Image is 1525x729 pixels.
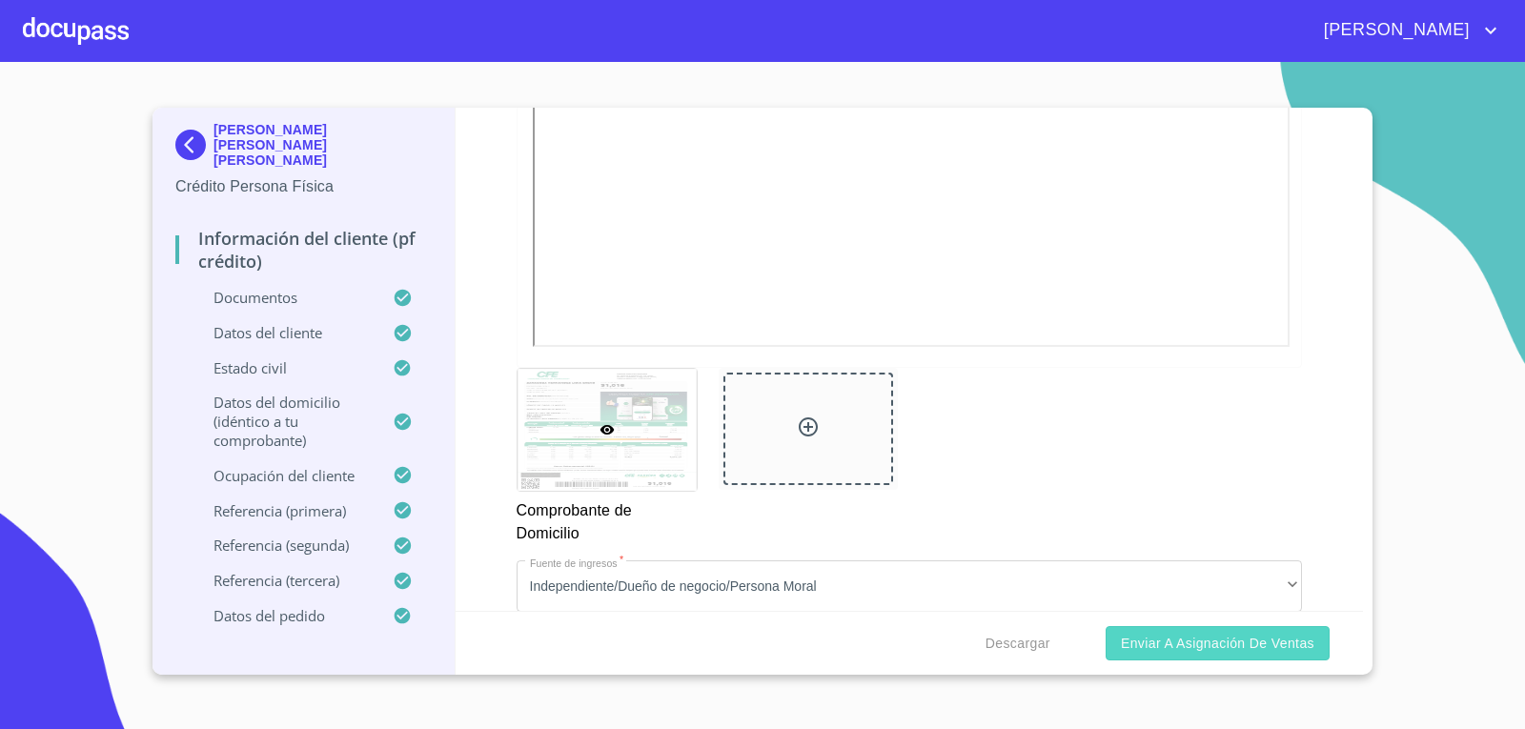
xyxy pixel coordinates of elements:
[175,466,393,485] p: Ocupación del Cliente
[1106,626,1330,661] button: Enviar a Asignación de Ventas
[175,571,393,590] p: Referencia (tercera)
[175,536,393,555] p: Referencia (segunda)
[175,323,393,342] p: Datos del cliente
[175,130,213,160] img: Docupass spot blue
[175,175,432,198] p: Crédito Persona Física
[175,606,393,625] p: Datos del pedido
[517,492,696,545] p: Comprobante de Domicilio
[213,122,432,168] p: [PERSON_NAME] [PERSON_NAME] [PERSON_NAME]
[175,122,432,175] div: [PERSON_NAME] [PERSON_NAME] [PERSON_NAME]
[1310,15,1479,46] span: [PERSON_NAME]
[175,288,393,307] p: Documentos
[175,227,432,273] p: Información del cliente (PF crédito)
[986,632,1050,656] span: Descargar
[1121,632,1314,656] span: Enviar a Asignación de Ventas
[175,393,393,450] p: Datos del domicilio (idéntico a tu comprobante)
[1310,15,1502,46] button: account of current user
[517,560,1303,612] div: Independiente/Dueño de negocio/Persona Moral
[978,626,1058,661] button: Descargar
[175,358,393,377] p: Estado Civil
[175,501,393,520] p: Referencia (primera)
